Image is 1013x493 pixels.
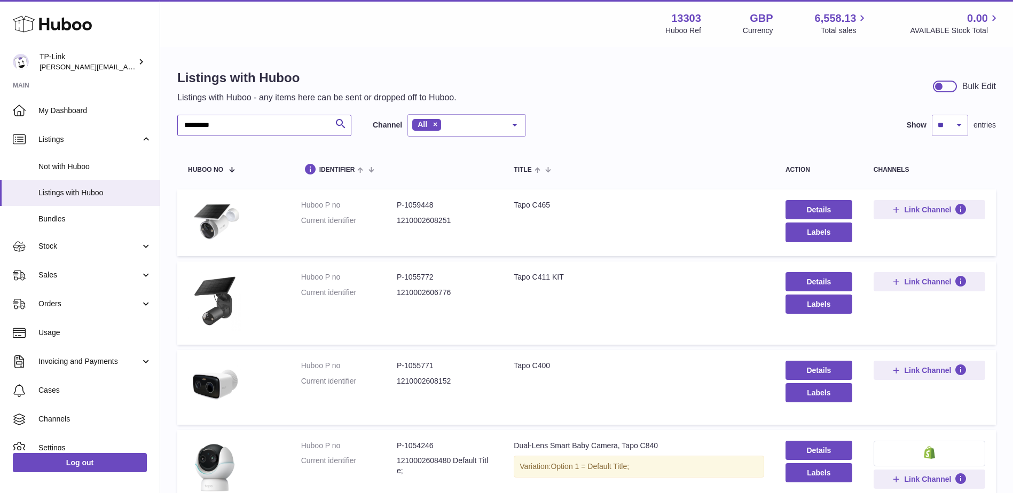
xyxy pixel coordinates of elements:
[301,272,397,282] dt: Huboo P no
[38,385,152,395] span: Cases
[904,365,951,375] span: Link Channel
[786,441,852,460] a: Details
[38,356,140,367] span: Invoicing and Payments
[750,11,773,26] strong: GBP
[397,376,492,386] dd: 1210002608152
[514,456,764,478] div: Variation:
[188,272,241,331] img: Tapo C411 KIT
[514,166,531,173] span: title
[907,120,926,130] label: Show
[397,441,492,451] dd: P-1054246
[874,200,985,219] button: Link Channel
[373,120,402,130] label: Channel
[13,453,147,472] a: Log out
[188,200,241,243] img: Tapo C465
[177,92,457,104] p: Listings with Huboo - any items here can be sent or dropped off to Huboo.
[38,328,152,338] span: Usage
[973,120,996,130] span: entries
[38,270,140,280] span: Sales
[38,241,140,251] span: Stock
[38,188,152,198] span: Listings with Huboo
[786,383,852,402] button: Labels
[514,441,764,451] div: Dual-Lens Smart Baby Camera, Tapo C840
[910,26,1000,36] span: AVAILABLE Stock Total
[924,446,935,459] img: shopify-small.png
[671,11,701,26] strong: 13303
[874,272,985,291] button: Link Channel
[397,361,492,371] dd: P-1055771
[815,11,869,36] a: 6,558.13 Total sales
[786,295,852,314] button: Labels
[397,216,492,226] dd: 1210002608251
[397,272,492,282] dd: P-1055772
[38,443,152,453] span: Settings
[514,361,764,371] div: Tapo C400
[301,376,397,386] dt: Current identifier
[397,288,492,298] dd: 1210002606776
[551,462,629,471] span: Option 1 = Default Title;
[967,11,988,26] span: 0.00
[38,162,152,172] span: Not with Huboo
[743,26,773,36] div: Currency
[40,62,214,71] span: [PERSON_NAME][EMAIL_ADDRESS][DOMAIN_NAME]
[188,166,223,173] span: Huboo no
[301,200,397,210] dt: Huboo P no
[301,288,397,298] dt: Current identifier
[514,200,764,210] div: Tapo C465
[874,166,985,173] div: channels
[188,361,241,411] img: Tapo C400
[786,361,852,380] a: Details
[397,456,492,476] dd: 1210002608480 Default Title;
[815,11,857,26] span: 6,558.13
[38,214,152,224] span: Bundles
[418,120,427,129] span: All
[38,106,152,116] span: My Dashboard
[665,26,701,36] div: Huboo Ref
[397,200,492,210] dd: P-1059448
[910,11,1000,36] a: 0.00 AVAILABLE Stock Total
[786,272,852,291] a: Details
[40,52,136,72] div: TP-Link
[962,81,996,92] div: Bulk Edit
[874,470,985,489] button: Link Channel
[821,26,868,36] span: Total sales
[786,463,852,482] button: Labels
[301,216,397,226] dt: Current identifier
[786,222,852,242] button: Labels
[301,361,397,371] dt: Huboo P no
[786,166,852,173] div: action
[514,272,764,282] div: Tapo C411 KIT
[874,361,985,380] button: Link Channel
[177,69,457,86] h1: Listings with Huboo
[904,205,951,214] span: Link Channel
[786,200,852,219] a: Details
[38,134,140,145] span: Listings
[13,54,29,70] img: selina.wu@tp-link.com
[904,277,951,287] span: Link Channel
[301,456,397,476] dt: Current identifier
[904,474,951,484] span: Link Channel
[38,414,152,424] span: Channels
[301,441,397,451] dt: Huboo P no
[38,299,140,309] span: Orders
[319,166,355,173] span: identifier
